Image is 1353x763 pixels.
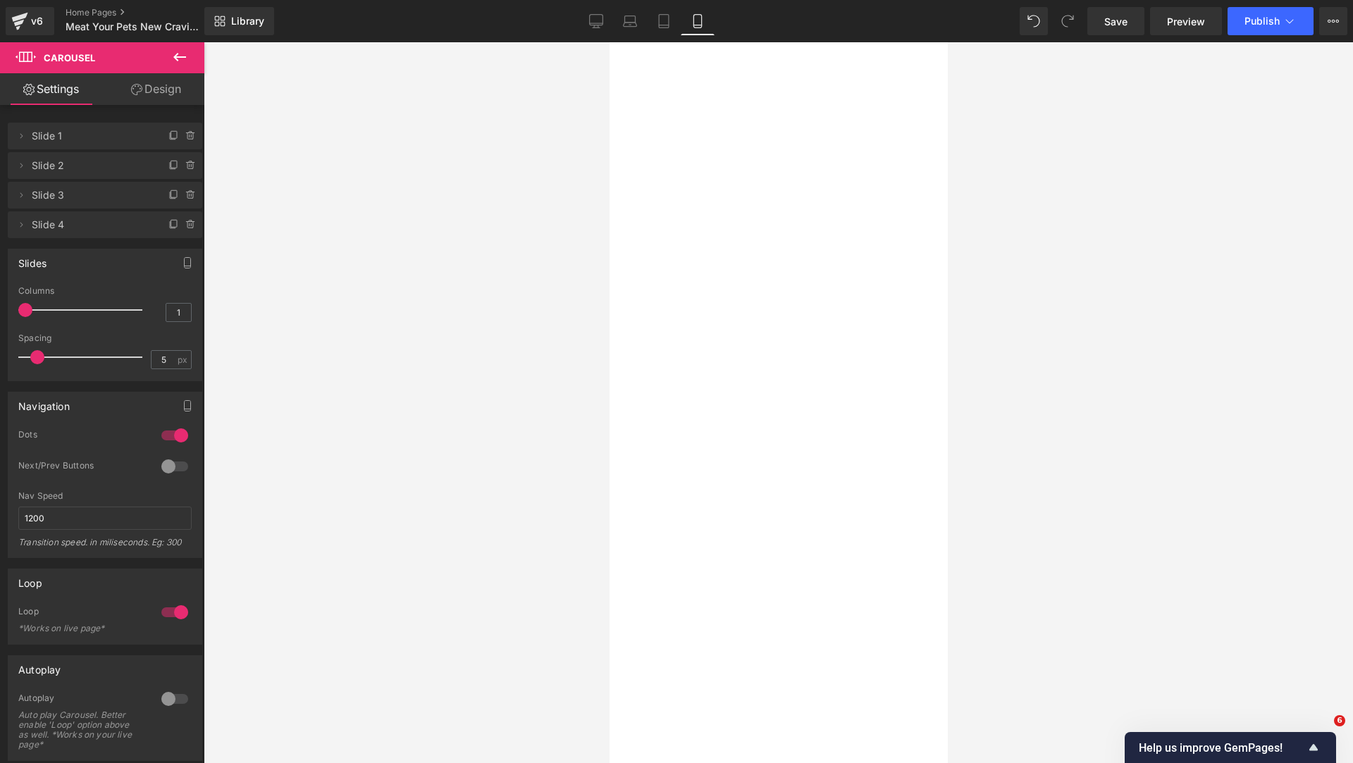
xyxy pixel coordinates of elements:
div: Columns [18,286,192,296]
span: Meat Your Pets New Craving - Homepage - New [66,21,201,32]
div: Navigation [18,392,70,412]
span: Slide 4 [32,211,150,238]
a: Desktop [579,7,613,35]
a: Mobile [681,7,715,35]
span: Publish [1244,15,1280,27]
div: Auto play Carousel. Better enable 'Loop' option above as well. *Works on your live page* [18,710,145,750]
button: Show survey - Help us improve GemPages! [1139,739,1322,756]
button: More [1319,7,1347,35]
a: v6 [6,7,54,35]
a: Laptop [613,7,647,35]
div: *Works on live page* [18,624,145,633]
a: Tablet [647,7,681,35]
div: Nav Speed [18,491,192,501]
span: Slide 3 [32,182,150,209]
div: Spacing [18,333,192,343]
a: Preview [1150,7,1222,35]
span: Library [231,15,264,27]
div: Autoplay [18,693,147,707]
div: Loop [18,606,147,621]
div: Next/Prev Buttons [18,460,147,475]
span: Carousel [44,52,95,63]
a: Home Pages [66,7,228,18]
span: 6 [1334,715,1345,726]
div: Autoplay [18,656,61,676]
a: New Library [204,7,274,35]
div: Transition speed. in miliseconds. Eg: 300 [18,537,192,557]
span: Slide 2 [32,152,150,179]
a: Design [105,73,207,105]
button: Undo [1020,7,1048,35]
div: Slides [18,249,47,269]
button: Redo [1054,7,1082,35]
div: Loop [18,569,42,589]
span: Slide 1 [32,123,150,149]
span: Save [1104,14,1127,29]
span: Help us improve GemPages! [1139,741,1305,755]
span: Preview [1167,14,1205,29]
iframe: Intercom live chat [1305,715,1339,749]
div: Dots [18,429,147,444]
span: px [178,355,190,364]
button: Publish [1228,7,1314,35]
div: v6 [28,12,46,30]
